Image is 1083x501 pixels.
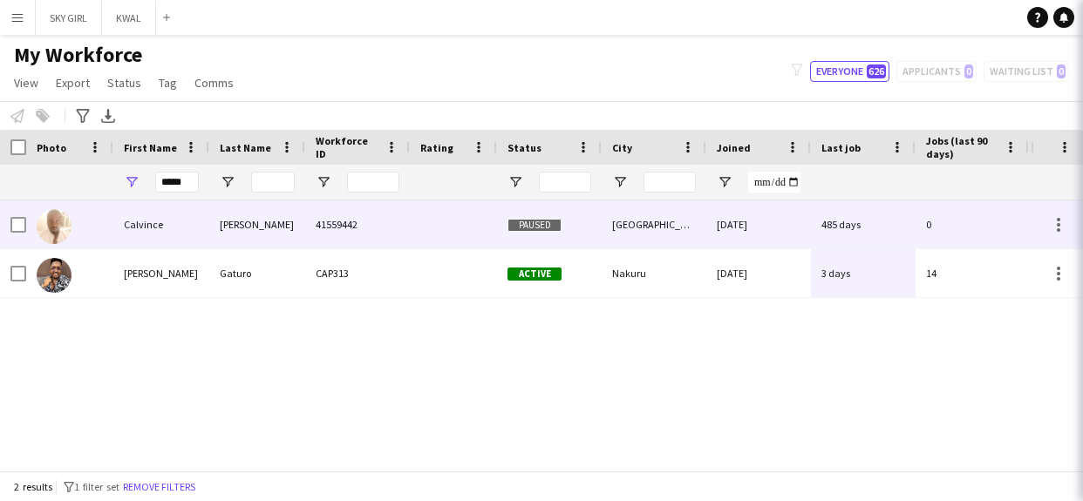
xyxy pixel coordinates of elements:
[612,141,632,154] span: City
[14,42,142,68] span: My Workforce
[926,134,998,160] span: Jobs (last 90 days)
[251,172,295,193] input: Last Name Filter Input
[507,141,541,154] span: Status
[420,141,453,154] span: Rating
[113,249,209,297] div: [PERSON_NAME]
[56,75,90,91] span: Export
[124,174,140,190] button: Open Filter Menu
[209,249,305,297] div: Gaturo
[507,267,562,281] span: Active
[821,141,861,154] span: Last job
[748,172,800,193] input: Joined Filter Input
[102,1,156,35] button: KWAL
[159,75,177,91] span: Tag
[194,75,234,91] span: Comms
[811,200,916,248] div: 485 days
[107,75,141,91] span: Status
[316,134,378,160] span: Workforce ID
[7,71,45,94] a: View
[810,61,889,82] button: Everyone626
[612,174,628,190] button: Open Filter Menu
[14,75,38,91] span: View
[37,209,72,244] img: Calvince Gadafi
[305,249,410,297] div: CAP313
[100,71,148,94] a: Status
[644,172,696,193] input: City Filter Input
[706,249,811,297] div: [DATE]
[155,172,199,193] input: First Name Filter Input
[305,200,410,248] div: 41559442
[37,258,72,293] img: Vincent Gaturo
[602,249,706,297] div: Nakuru
[316,174,331,190] button: Open Filter Menu
[113,200,209,248] div: Calvince
[152,71,184,94] a: Tag
[49,71,97,94] a: Export
[717,141,751,154] span: Joined
[539,172,591,193] input: Status Filter Input
[602,200,706,248] div: [GEOGRAPHIC_DATA]
[74,480,119,493] span: 1 filter set
[717,174,732,190] button: Open Filter Menu
[72,105,93,126] app-action-btn: Advanced filters
[916,200,1029,248] div: 0
[220,141,271,154] span: Last Name
[220,174,235,190] button: Open Filter Menu
[209,200,305,248] div: [PERSON_NAME]
[507,174,523,190] button: Open Filter Menu
[37,141,66,154] span: Photo
[98,105,119,126] app-action-btn: Export XLSX
[36,1,102,35] button: SKY GIRL
[119,477,199,497] button: Remove filters
[916,249,1029,297] div: 14
[187,71,241,94] a: Comms
[867,64,886,78] span: 626
[124,141,177,154] span: First Name
[706,200,811,248] div: [DATE]
[811,249,916,297] div: 3 days
[347,172,399,193] input: Workforce ID Filter Input
[507,219,562,232] span: Paused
